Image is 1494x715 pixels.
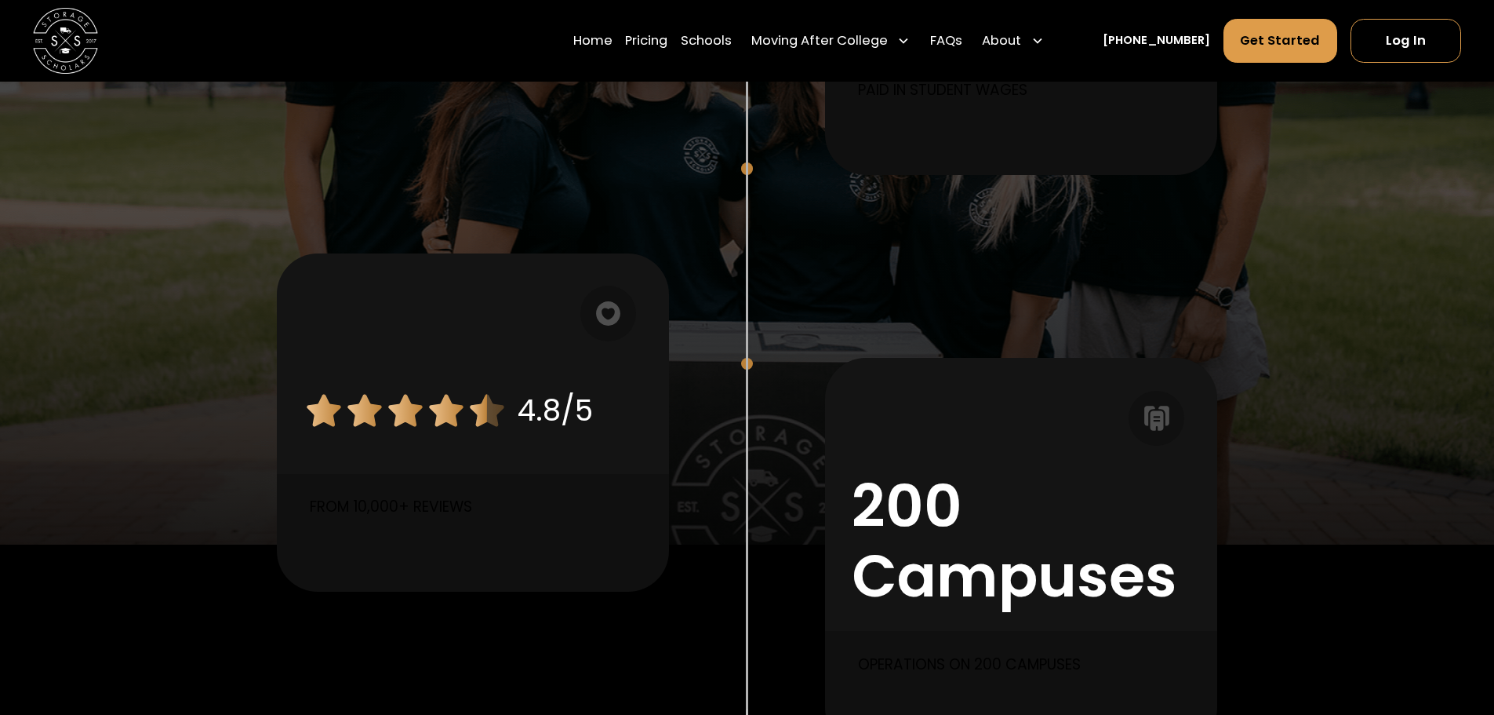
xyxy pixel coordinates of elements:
[852,471,1191,612] div: 200 Campuses
[24,49,84,62] a: Quick Facts
[681,18,732,64] a: Schools
[24,35,84,48] a: Quick Facts
[1350,19,1461,63] a: Log In
[573,18,613,64] a: Home
[33,8,98,73] img: Storage Scholars main logo
[858,654,1193,676] p: Operations on 200 Campuses
[1223,19,1338,63] a: Get Started
[976,18,1051,64] div: About
[930,18,962,64] a: FAQs
[24,63,120,76] a: Company Timeline
[24,91,98,104] a: Meet the Team
[24,77,102,90] a: Founding Story
[6,6,229,20] div: Outline
[982,31,1021,51] div: About
[1103,32,1210,49] a: [PHONE_NUMBER]
[518,389,593,432] div: 4.8/5
[24,20,85,34] a: Back to Top
[858,79,1193,101] p: Paid in Student Wages
[751,31,888,51] div: Moving After College
[310,496,645,518] p: from 10,000+ Reviews
[24,105,148,119] a: As Seen On Shark Tank!
[745,18,918,64] div: Moving After College
[625,18,667,64] a: Pricing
